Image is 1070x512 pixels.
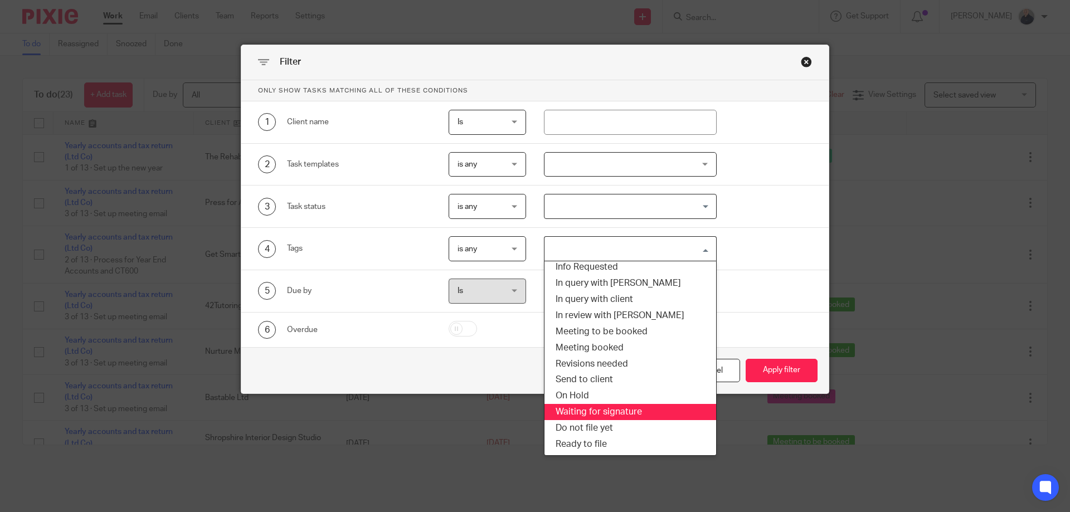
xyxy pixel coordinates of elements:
li: Waiting for signature [544,404,717,420]
span: Is [458,287,463,295]
div: Search for option [544,194,717,219]
span: is any [458,203,477,211]
li: In query with [PERSON_NAME] [544,275,717,291]
input: Search for option [546,197,711,216]
li: In query with client [544,291,717,308]
div: Search for option [544,236,717,261]
div: Overdue [287,324,431,335]
li: Do not file yet [544,420,717,436]
div: Close this dialog window [801,56,812,67]
div: 6 [258,321,276,339]
span: is any [458,245,477,253]
div: Due by [287,285,431,296]
div: Tags [287,243,431,254]
li: Revisions needed [544,356,717,372]
li: Info Requested [544,259,717,275]
li: Ready to file [544,436,717,452]
li: On Hold [544,388,717,404]
span: is any [458,160,477,168]
div: 2 [258,155,276,173]
span: Filter [280,57,301,66]
li: Meeting booked [544,340,717,356]
div: Task status [287,201,431,212]
div: 5 [258,282,276,300]
li: In review with [PERSON_NAME] [544,308,717,324]
button: Apply filter [746,359,818,383]
div: Task templates [287,159,431,170]
div: Client name [287,116,431,128]
li: Meeting to be booked [544,324,717,340]
span: Is [458,118,463,126]
p: Only show tasks matching all of these conditions [241,80,829,101]
li: Send to client [544,372,717,388]
div: 3 [258,198,276,216]
div: 4 [258,240,276,258]
div: 1 [258,113,276,131]
input: Search for option [546,239,711,259]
